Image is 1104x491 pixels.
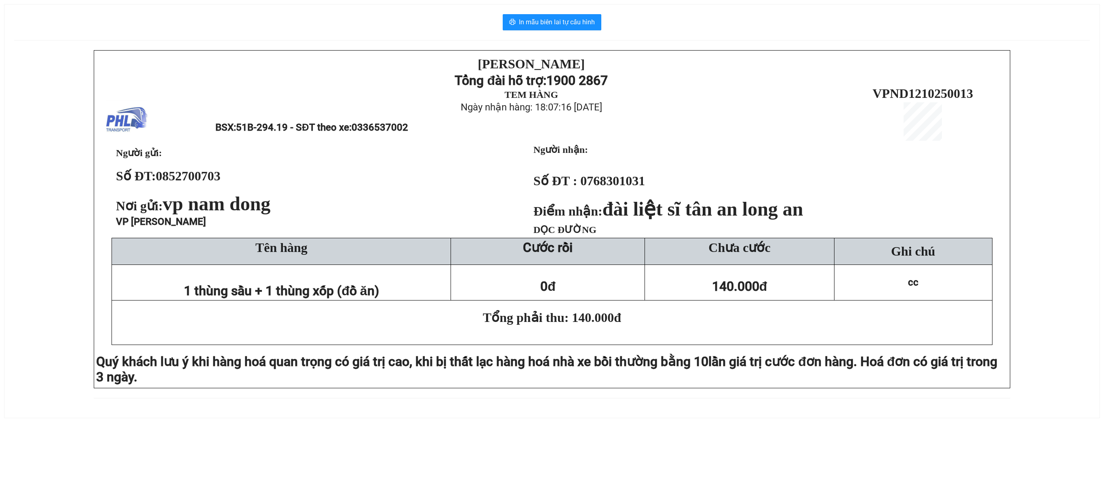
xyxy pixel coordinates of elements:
[603,198,803,220] span: đài liệt sĩ tân an long an
[236,122,408,133] span: 51B-294.19 - SĐT theo xe:
[4,6,111,21] strong: [PERSON_NAME]
[519,17,595,27] span: In mẫu biên lai tự cấu hình
[483,310,621,325] span: Tổng phải thu: 140.000đ
[36,38,98,53] strong: 1900 2867
[106,100,147,141] img: logo
[255,240,308,255] span: Tên hàng
[96,354,997,385] span: lần giá trị cước đơn hàng. Hoá đơn có giá trị trong 3 ngày.
[455,73,546,88] strong: Tổng đài hỗ trợ:
[116,169,221,183] strong: Số ĐT:
[533,144,588,155] strong: Người nhận:
[352,122,408,133] span: 0336537002
[908,277,919,288] span: cc
[580,174,645,188] span: 0768301031
[503,14,601,30] button: printerIn mẫu biên lai tự cấu hình
[461,102,602,113] span: Ngày nhận hàng: 18:07:16 [DATE]
[163,193,271,214] span: vp nam dong
[116,199,274,213] span: Nơi gửi:
[96,354,708,369] span: Quý khách lưu ý khi hàng hoá quan trọng có giá trị cao, khi bị thất lạc hàng hoá nhà xe bồi thườn...
[215,122,408,133] span: BSX:
[523,240,573,255] strong: Cước rồi
[184,283,379,298] span: 1 thùng sầu + 1 thùng xốp (đồ ăn)
[509,19,516,26] span: printer
[116,216,206,227] span: VP [PERSON_NAME]
[872,86,973,101] span: VPND1210250013
[533,174,577,188] strong: Số ĐT :
[116,148,162,158] span: Người gửi:
[478,57,585,71] strong: [PERSON_NAME]
[540,279,556,294] span: 0đ
[504,89,558,100] strong: TEM HÀNG
[533,204,803,218] strong: Điểm nhận:
[156,169,221,183] span: 0852700703
[533,224,596,235] span: DỌC ĐƯỜNG
[891,244,935,258] span: Ghi chú
[712,279,767,294] span: 140.000đ
[546,73,608,88] strong: 1900 2867
[16,23,91,53] strong: Tổng đài hỗ trợ:
[708,240,770,255] span: Chưa cước
[30,55,84,65] strong: TEM HÀNG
